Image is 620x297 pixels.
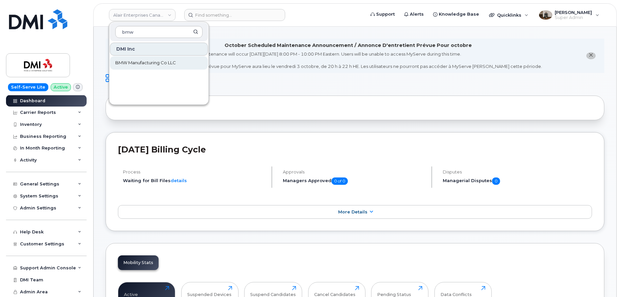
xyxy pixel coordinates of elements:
[586,52,596,59] button: close notification
[443,169,592,174] h4: Disputes
[331,177,348,185] span: 0 of 0
[338,209,367,214] span: More Details
[492,177,500,185] span: 0
[123,169,266,174] h4: Process
[283,177,426,185] h5: Managers Approved
[314,286,355,297] div: Cancel Candidates
[187,286,232,297] div: Suspended Devices
[443,177,592,185] h5: Managerial Disputes
[123,177,266,184] li: Waiting for Bill Files
[283,169,426,174] h4: Approvals
[115,26,203,38] input: Search
[440,286,472,297] div: Data Conflicts
[154,51,542,70] div: MyServe scheduled maintenance will occur [DATE][DATE] 8:00 PM - 10:00 PM Eastern. Users will be u...
[115,60,176,66] span: BMW Manufacturing Co LLC
[118,145,592,154] h2: [DATE] Billing Cycle
[110,43,208,56] div: DMI Inc
[225,42,472,49] div: October Scheduled Maintenance Announcement / Annonce D'entretient Prévue Pour octobre
[171,178,187,183] a: details
[251,286,296,297] div: Suspend Candidates
[377,286,411,297] div: Pending Status
[124,286,138,297] div: Active
[110,56,208,70] a: BMW Manufacturing Co LLC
